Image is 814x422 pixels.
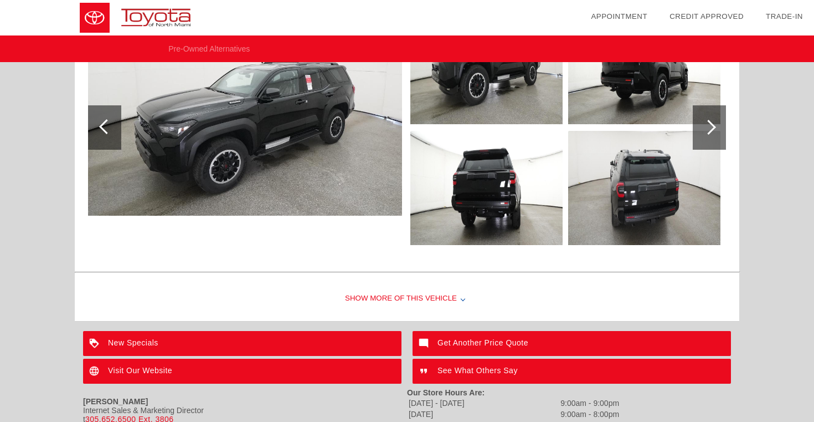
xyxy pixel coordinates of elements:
[83,359,108,384] img: ic_language_white_24dp_2x.png
[568,131,720,245] img: 6a25b86339591a21f998df589e41c861.jpg
[83,331,401,356] a: New Specials
[508,398,620,408] td: 9:00am - 9:00pm
[83,359,401,384] a: Visit Our Website
[88,39,402,216] img: 047947fd22b0f61b413616d770427586.jpg
[408,398,507,408] td: [DATE] - [DATE]
[413,331,437,356] img: ic_mode_comment_white_24dp_2x.png
[83,331,108,356] img: ic_loyalty_white_24dp_2x.png
[413,359,731,384] a: See What Others Say
[83,397,148,406] strong: [PERSON_NAME]
[75,277,739,321] div: Show More of this Vehicle
[410,131,563,245] img: 6c33b19f528a56dea4ad66f96f138e31.jpg
[669,12,744,21] a: Credit Approved
[413,331,731,356] a: Get Another Price Quote
[591,12,647,21] a: Appointment
[508,409,620,419] td: 9:00am - 8:00pm
[413,359,437,384] img: ic_format_quote_white_24dp_2x.png
[407,388,485,397] strong: Our Store Hours Are:
[766,12,803,21] a: Trade-In
[408,409,507,419] td: [DATE]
